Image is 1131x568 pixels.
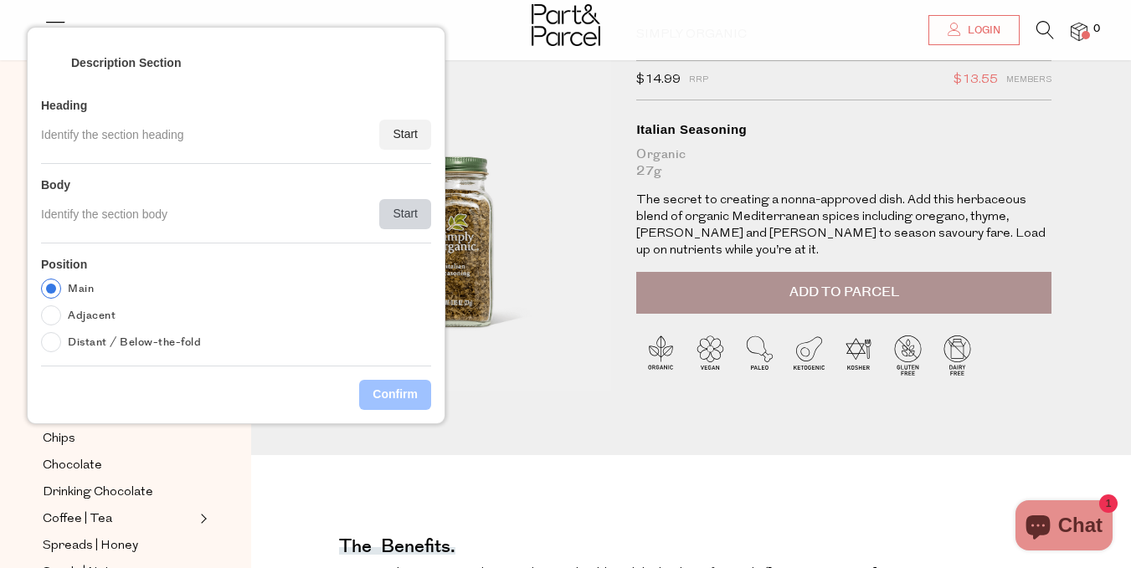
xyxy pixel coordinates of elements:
[43,509,195,530] a: Coffee | Tea
[1089,22,1104,37] span: 0
[68,332,201,352] label: Distant / Below-the-fold
[41,127,183,142] div: Identify the section heading
[379,120,431,150] div: Start
[43,455,195,476] a: Chocolate
[41,207,167,222] div: Identify the section body
[43,483,153,503] span: Drinking Chocolate
[636,69,681,91] span: $14.99
[933,330,982,380] img: P_P-ICONS-Live_Bec_V11_Dairy_Free.svg
[359,380,431,410] div: Confirm
[43,428,195,449] a: Chips
[636,121,1051,138] div: Italian Seasoning
[41,51,58,74] div: <
[789,283,899,302] span: Add to Parcel
[784,330,834,380] img: P_P-ICONS-Live_Bec_V11_Ketogenic.svg
[41,257,87,272] div: Position
[43,429,75,449] span: Chips
[689,69,708,91] span: RRP
[834,330,883,380] img: P_P-ICONS-Live_Bec_V11_Kosher.svg
[636,146,1051,180] div: Organic 27g
[41,98,87,113] div: Heading
[636,272,1051,314] button: Add to Parcel
[964,23,1000,38] span: Login
[636,330,686,380] img: P_P-ICONS-Live_Bec_V11_Organic.svg
[1071,23,1087,40] a: 0
[686,330,735,380] img: P_P-ICONS-Live_Bec_V11_Vegan.svg
[43,456,102,476] span: Chocolate
[636,192,1051,259] p: The secret to creating a nonna-approved dish. Add this herbaceous blend of organic Mediterranean ...
[883,330,933,380] img: P_P-ICONS-Live_Bec_V11_Gluten_Free.svg
[379,199,431,229] div: Start
[532,4,600,46] img: Part&Parcel
[196,509,208,529] button: Expand/Collapse Coffee | Tea
[41,177,70,192] div: Body
[43,536,138,556] span: Spreads | Honey
[43,482,195,503] a: Drinking Chocolate
[68,305,116,325] label: Adjacent
[954,69,998,91] span: $13.55
[928,15,1020,45] a: Login
[71,55,181,70] div: Description Section
[735,330,784,380] img: P_P-ICONS-Live_Bec_V11_Paleo.svg
[1010,500,1118,555] inbox-online-store-chat: Shopify online store chat
[43,535,195,556] a: Spreads | Honey
[1006,69,1051,91] span: Members
[43,509,112,530] span: Coffee | Tea
[68,279,94,299] label: Main
[301,27,611,392] img: Italian Seasoning
[339,543,455,555] h4: The benefits.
